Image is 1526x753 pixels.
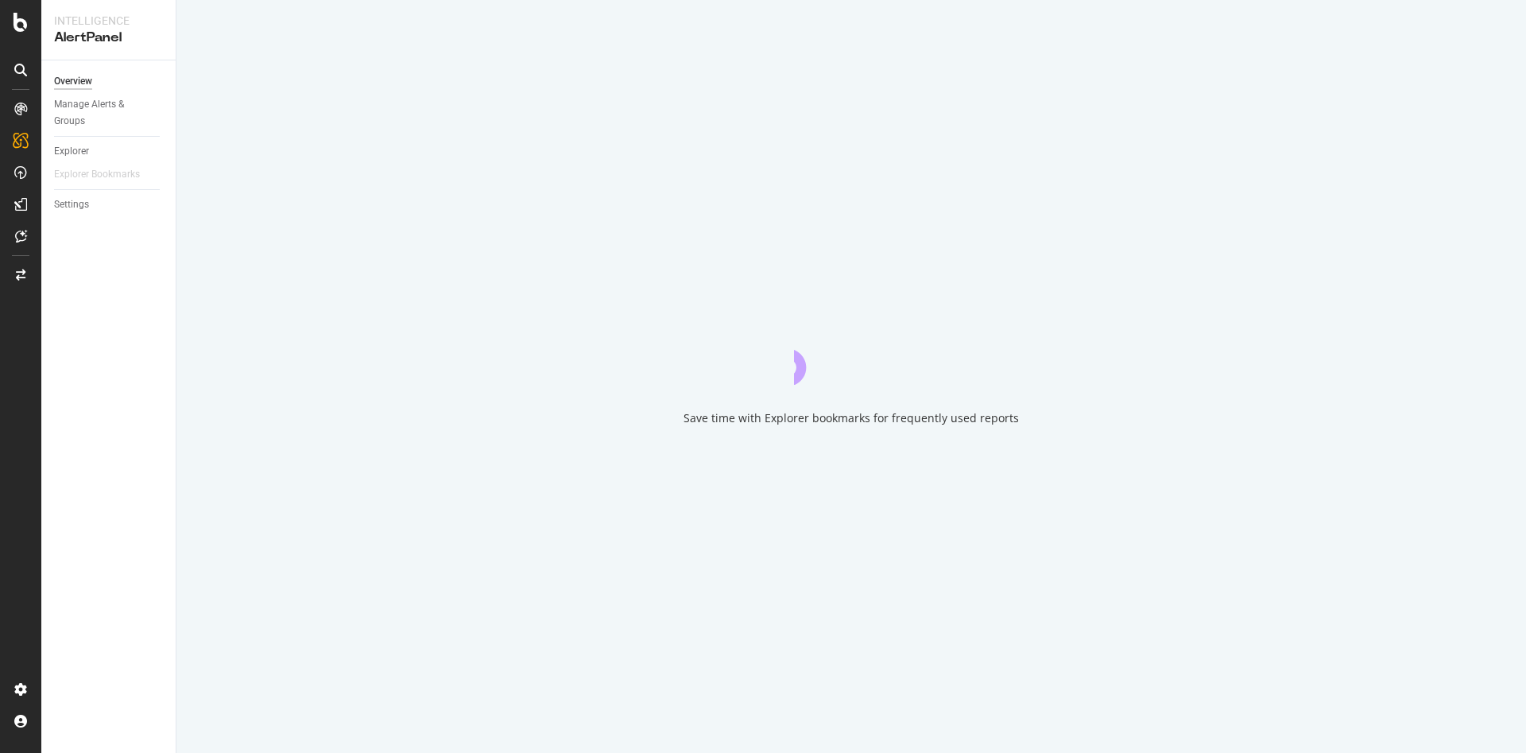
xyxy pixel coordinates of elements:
[54,196,165,213] a: Settings
[54,196,89,213] div: Settings
[794,328,908,385] div: animation
[54,143,89,160] div: Explorer
[54,29,163,47] div: AlertPanel
[54,96,149,130] div: Manage Alerts & Groups
[684,410,1019,426] div: Save time with Explorer bookmarks for frequently used reports
[54,166,140,183] div: Explorer Bookmarks
[54,96,165,130] a: Manage Alerts & Groups
[54,73,165,90] a: Overview
[54,166,156,183] a: Explorer Bookmarks
[54,13,163,29] div: Intelligence
[54,73,92,90] div: Overview
[54,143,165,160] a: Explorer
